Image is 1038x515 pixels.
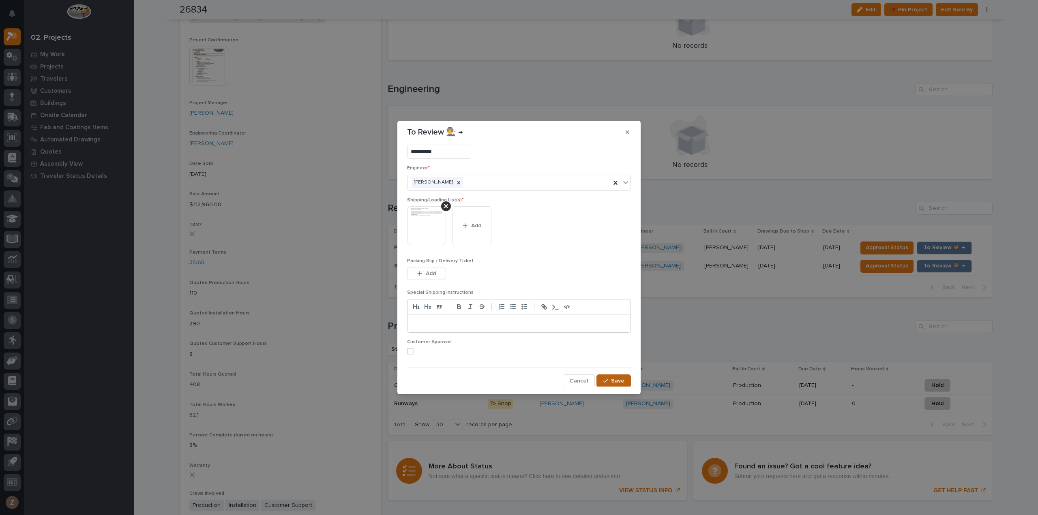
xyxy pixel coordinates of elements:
span: Special Shipping Instructions [407,290,474,295]
button: Cancel [563,374,595,387]
button: Add [407,267,446,280]
span: Packing Slip / Delivery Ticket [407,259,474,263]
p: To Review 👨‍🏭 → [407,127,463,137]
span: Save [611,377,624,385]
button: Add [453,206,491,245]
button: Save [596,374,631,387]
div: [PERSON_NAME] [412,177,454,188]
span: Add [426,270,436,277]
span: Engineer [407,166,430,171]
span: Cancel [570,377,588,385]
span: Shipping/Loading List(s) [407,198,464,203]
span: Customer Approval [407,340,452,344]
span: Add [471,222,481,229]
